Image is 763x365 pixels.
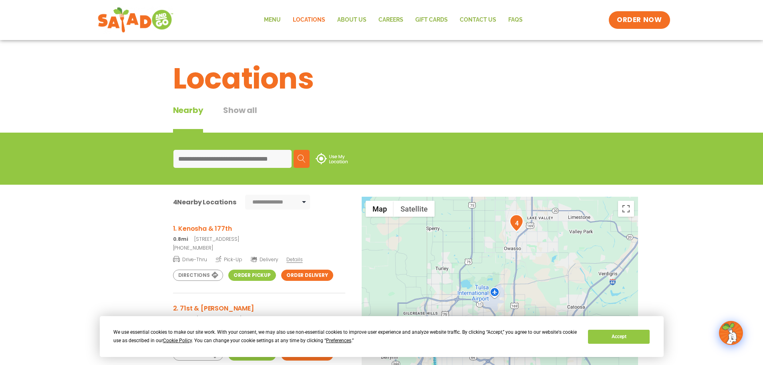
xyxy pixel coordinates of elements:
[173,315,191,322] strong: 10.0mi
[281,270,333,281] a: Order Delivery
[250,256,278,263] span: Delivery
[409,11,454,29] a: GIFT CARDS
[173,303,345,323] a: 2. 71st & [PERSON_NAME] 10.0mi[STREET_ADDRESS]
[372,11,409,29] a: Careers
[609,11,670,29] a: ORDER NOW
[173,104,277,133] div: Tabbed content
[286,256,302,263] span: Details
[173,255,207,263] span: Drive-Thru
[316,153,348,164] img: use-location.svg
[331,11,372,29] a: About Us
[173,315,345,323] p: [STREET_ADDRESS]
[618,201,634,217] button: Toggle fullscreen view
[173,270,223,281] a: Directions
[258,11,529,29] nav: Menu
[113,328,578,345] div: We use essential cookies to make our site work. With your consent, we may also use non-essential ...
[366,201,394,217] button: Show street map
[173,224,345,243] a: 1. Kenosha & 177th 0.8mi[STREET_ADDRESS]
[298,155,306,163] img: search.svg
[326,338,351,343] span: Preferences
[173,236,345,243] p: [STREET_ADDRESS]
[287,11,331,29] a: Locations
[720,322,742,344] img: wpChatIcon
[173,244,345,252] a: [PHONE_NUMBER]
[173,303,345,313] h3: 2. 71st & [PERSON_NAME]
[588,330,650,344] button: Accept
[173,253,345,263] a: Drive-Thru Pick-Up Delivery Details
[258,11,287,29] a: Menu
[394,201,435,217] button: Show satellite imagery
[173,224,345,234] h3: 1. Kenosha & 177th
[502,11,529,29] a: FAQs
[173,198,177,207] span: 4
[163,338,192,343] span: Cookie Policy
[173,57,590,100] h1: Locations
[617,15,662,25] span: ORDER NOW
[173,197,236,207] div: Nearby Locations
[215,255,242,263] span: Pick-Up
[454,11,502,29] a: Contact Us
[509,214,523,232] div: 4
[100,316,664,357] div: Cookie Consent Prompt
[228,270,276,281] a: Order Pickup
[223,104,257,133] button: Show all
[173,236,188,242] strong: 0.8mi
[97,6,173,34] img: new-SAG-logo-768×292
[173,104,203,133] div: Nearby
